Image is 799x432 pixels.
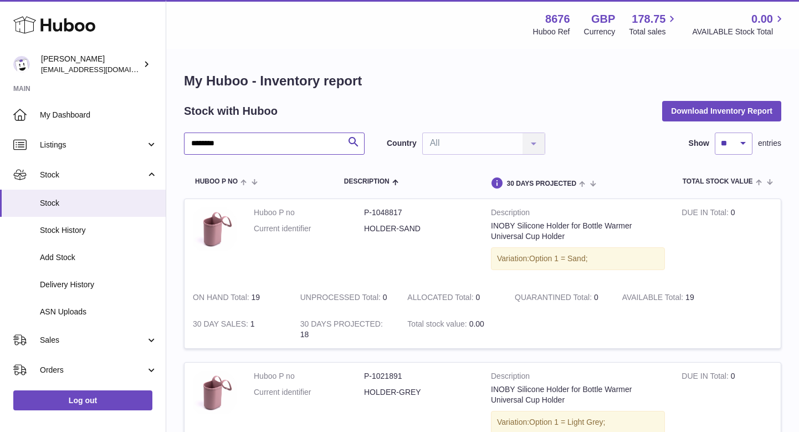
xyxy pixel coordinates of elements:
span: Description [344,178,390,185]
strong: DUE IN Total [682,208,730,220]
strong: 30 DAY SALES [193,319,250,331]
span: Huboo P no [195,178,238,185]
span: [EMAIL_ADDRESS][DOMAIN_NAME] [41,65,163,74]
dd: P-1048817 [364,207,474,218]
img: hello@inoby.co.uk [13,56,30,73]
a: 0.00 AVAILABLE Stock Total [692,12,786,37]
span: 178.75 [632,12,665,27]
span: Stock [40,170,146,180]
dt: Current identifier [254,387,364,398]
span: My Dashboard [40,110,157,120]
strong: 8676 [545,12,570,27]
a: 178.75 Total sales [629,12,678,37]
div: Variation: [491,247,665,270]
span: Total stock value [683,178,753,185]
strong: Description [491,371,665,384]
button: Download Inventory Report [662,101,781,121]
span: Add Stock [40,252,157,263]
span: Delivery History [40,279,157,290]
span: AVAILABLE Stock Total [692,27,786,37]
td: 0 [673,199,781,284]
div: INOBY Silicone Holder for Bottle Warmer Universal Cup Holder [491,384,665,405]
span: Stock History [40,225,157,236]
strong: QUARANTINED Total [515,293,594,304]
span: 0.00 [751,12,773,27]
strong: AVAILABLE Total [622,293,685,304]
td: 1 [185,311,292,348]
span: 30 DAYS PROJECTED [506,180,576,187]
label: Show [689,138,709,149]
dd: HOLDER-SAND [364,223,474,234]
img: product image [193,207,237,252]
td: 19 [185,284,292,311]
strong: UNPROCESSED Total [300,293,383,304]
h2: Stock with Huboo [184,104,278,119]
span: entries [758,138,781,149]
strong: Description [491,207,665,221]
strong: ALLOCATED Total [407,293,475,304]
div: Currency [584,27,616,37]
h1: My Huboo - Inventory report [184,72,781,90]
strong: ON HAND Total [193,293,252,304]
dd: P-1021891 [364,371,474,382]
td: 19 [614,284,721,311]
strong: DUE IN Total [682,372,730,383]
img: product image [193,371,237,415]
td: 0 [399,284,506,311]
span: Option 1 = Sand; [529,254,587,263]
strong: 30 DAYS PROJECTED [300,319,383,331]
span: Orders [40,365,146,375]
dt: Current identifier [254,223,364,234]
span: 0 [594,293,598,302]
div: Huboo Ref [533,27,570,37]
span: Option 1 = Light Grey; [529,418,605,426]
dd: HOLDER-GREY [364,387,474,398]
td: 0 [292,284,399,311]
label: Country [387,138,417,149]
dt: Huboo P no [254,207,364,218]
span: Listings [40,140,146,150]
span: Sales [40,335,146,345]
strong: Total stock value [407,319,469,331]
span: Total sales [629,27,678,37]
div: [PERSON_NAME] [41,54,141,75]
span: 0.00 [469,319,484,328]
span: Stock [40,198,157,209]
strong: GBP [591,12,615,27]
td: 18 [292,311,399,348]
span: ASN Uploads [40,307,157,317]
div: INOBY Silicone Holder for Bottle Warmer Universal Cup Holder [491,221,665,242]
dt: Huboo P no [254,371,364,382]
a: Log out [13,390,152,410]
